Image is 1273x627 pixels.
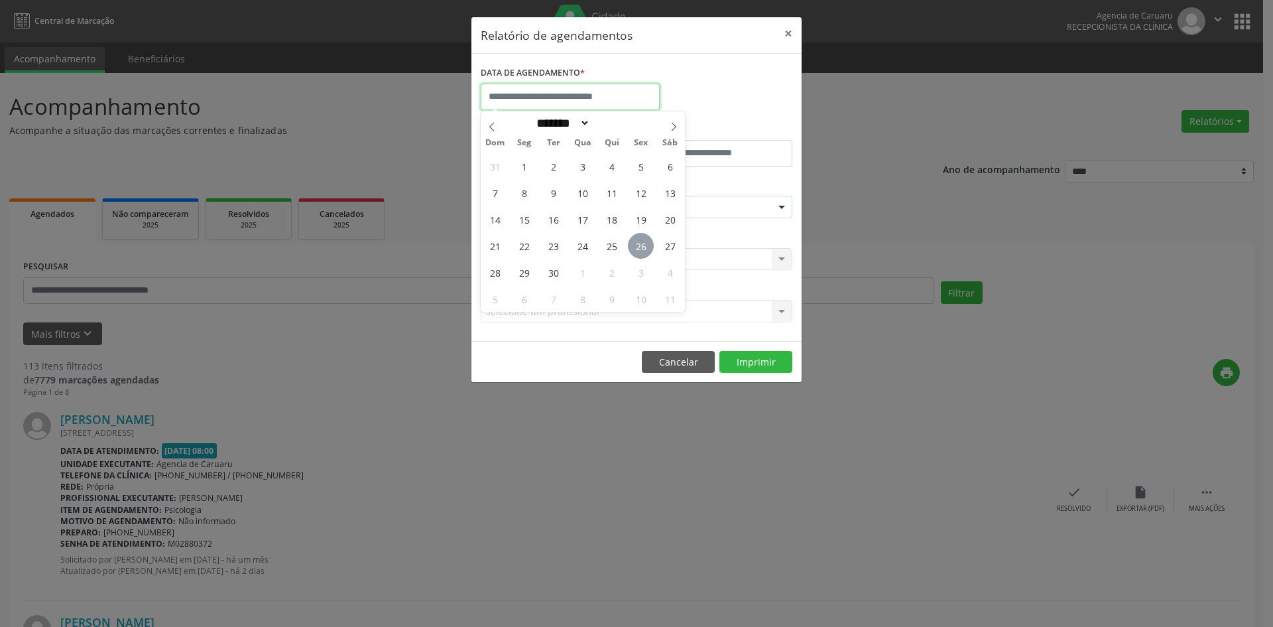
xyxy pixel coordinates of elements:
span: Outubro 4, 2025 [657,259,683,285]
span: Setembro 18, 2025 [599,206,625,232]
span: Setembro 16, 2025 [540,206,566,232]
span: Setembro 23, 2025 [540,233,566,259]
span: Setembro 22, 2025 [511,233,537,259]
span: Setembro 26, 2025 [628,233,654,259]
span: Setembro 9, 2025 [540,180,566,206]
span: Outubro 3, 2025 [628,259,654,285]
label: ATÉ [640,119,792,140]
span: Dom [481,139,510,147]
span: Sex [627,139,656,147]
span: Setembro 21, 2025 [482,233,508,259]
span: Setembro 28, 2025 [482,259,508,285]
span: Outubro 2, 2025 [599,259,625,285]
span: Seg [510,139,539,147]
span: Setembro 5, 2025 [628,153,654,179]
span: Setembro 4, 2025 [599,153,625,179]
span: Setembro 24, 2025 [570,233,595,259]
span: Setembro 1, 2025 [511,153,537,179]
span: Setembro 7, 2025 [482,180,508,206]
select: Month [532,116,590,130]
span: Setembro 11, 2025 [599,180,625,206]
span: Outubro 11, 2025 [657,286,683,312]
span: Setembro 3, 2025 [570,153,595,179]
h5: Relatório de agendamentos [481,27,633,44]
span: Setembro 30, 2025 [540,259,566,285]
span: Qui [597,139,627,147]
span: Outubro 8, 2025 [570,286,595,312]
span: Setembro 12, 2025 [628,180,654,206]
span: Outubro 7, 2025 [540,286,566,312]
span: Outubro 6, 2025 [511,286,537,312]
span: Ter [539,139,568,147]
span: Outubro 9, 2025 [599,286,625,312]
span: Setembro 19, 2025 [628,206,654,232]
input: Year [590,116,634,130]
span: Setembro 2, 2025 [540,153,566,179]
span: Setembro 20, 2025 [657,206,683,232]
span: Setembro 15, 2025 [511,206,537,232]
button: Imprimir [719,351,792,374]
span: Setembro 17, 2025 [570,206,595,232]
span: Setembro 13, 2025 [657,180,683,206]
span: Setembro 29, 2025 [511,259,537,285]
span: Sáb [656,139,685,147]
span: Outubro 10, 2025 [628,286,654,312]
span: Setembro 6, 2025 [657,153,683,179]
span: Outubro 1, 2025 [570,259,595,285]
span: Agosto 31, 2025 [482,153,508,179]
span: Setembro 8, 2025 [511,180,537,206]
span: Setembro 25, 2025 [599,233,625,259]
button: Close [775,17,802,50]
span: Setembro 27, 2025 [657,233,683,259]
span: Setembro 10, 2025 [570,180,595,206]
button: Cancelar [642,351,715,374]
span: Outubro 5, 2025 [482,286,508,312]
span: Setembro 14, 2025 [482,206,508,232]
label: DATA DE AGENDAMENTO [481,63,585,84]
span: Qua [568,139,597,147]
